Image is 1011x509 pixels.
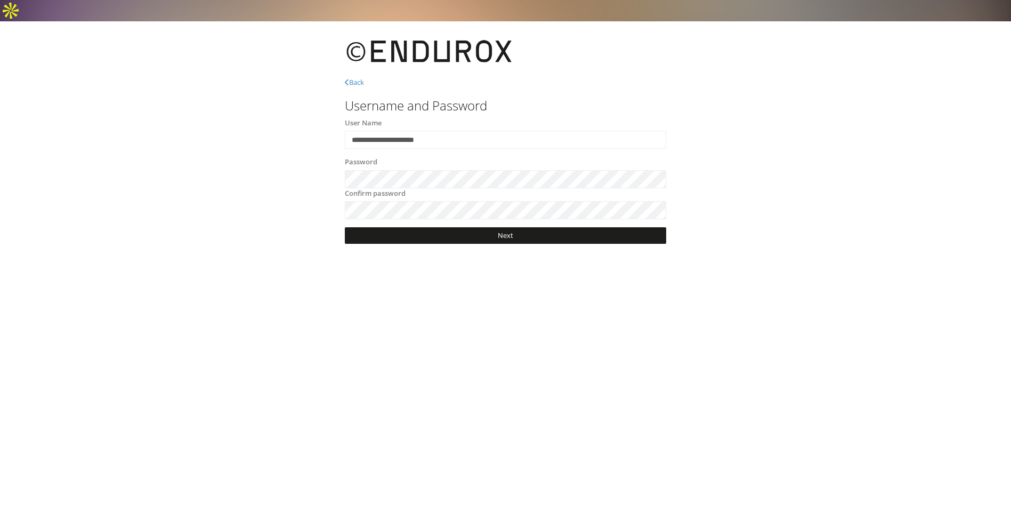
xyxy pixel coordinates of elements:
[345,32,514,72] img: Endurox_Black_Pad_2.png
[345,99,666,113] h3: Username and Password
[345,188,406,199] label: Confirm password
[345,118,382,129] label: User Name
[345,157,377,168] label: Password
[345,227,666,244] a: Next
[345,77,364,87] a: Back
